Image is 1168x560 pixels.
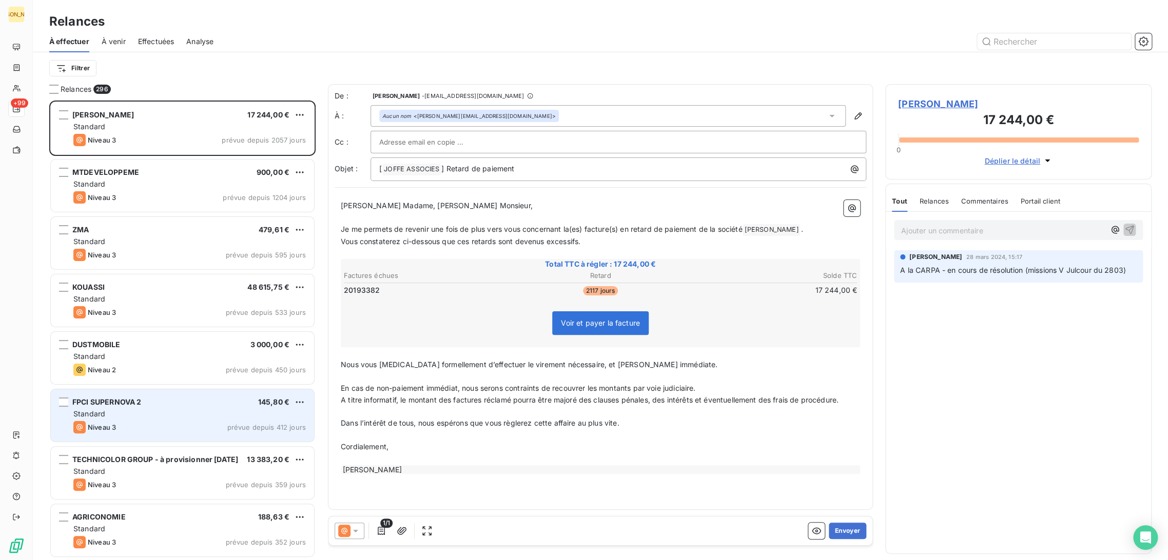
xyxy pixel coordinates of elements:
button: Déplier le détail [981,155,1056,167]
th: Retard [515,270,686,281]
span: À effectuer [49,36,89,47]
span: ZMA [72,225,89,234]
span: Analyse [186,36,213,47]
span: FPCI SUPERNOVA 2 [72,397,141,406]
span: 0 [897,146,901,154]
label: Cc : [335,137,371,147]
span: Effectuées [138,36,174,47]
span: 900,00 € [257,168,289,176]
span: Niveau 3 [88,481,116,489]
span: En cas de non-paiement immédiat, nous serons contraints de recouvrer les montants par voie judici... [341,384,695,392]
span: Standard [73,467,105,475]
span: prévue depuis 1204 jours [223,193,306,202]
span: . [801,225,803,233]
span: Standard [73,122,105,131]
span: Portail client [1021,197,1060,205]
span: Je me permets de revenir une fois de plus vers vous concernant la(es) facture(s) en retard de pai... [341,225,742,233]
span: 188,63 € [258,512,289,521]
span: MTDEVELOPPEME [72,168,139,176]
span: +99 [11,98,28,108]
h3: Relances [49,12,105,31]
span: Standard [73,294,105,303]
span: Relances [920,197,949,205]
span: 296 [93,85,110,94]
span: 3 000,00 € [250,340,290,349]
span: Tout [892,197,907,205]
span: 1/1 [380,518,393,528]
span: ] Retard de paiement [441,164,514,173]
span: prévue depuis 412 jours [227,423,306,431]
button: Envoyer [829,523,866,539]
th: Solde TTC [687,270,858,281]
div: Open Intercom Messenger [1133,525,1158,550]
span: Vous constaterez ci-dessous que ces retards sont devenus excessifs. [341,237,580,246]
span: Déplier le détail [984,155,1040,166]
span: Niveau 2 [88,366,116,374]
span: Objet : [335,164,358,173]
span: Relances [61,84,91,94]
span: 479,61 € [259,225,289,234]
span: prévue depuis 450 jours [226,366,306,374]
span: 17 244,00 € [247,110,289,119]
button: Filtrer [49,60,96,76]
span: JOFFE ASSOCIES [382,164,441,175]
span: Dans l’intérêt de tous, nous espérons que vous règlerez cette affaire au plus vite. [341,418,619,427]
span: 145,80 € [258,397,289,406]
span: [PERSON_NAME] [909,252,962,262]
span: Niveau 3 [88,423,116,431]
span: [PERSON_NAME] [72,110,134,119]
span: TECHNICOLOR GROUP - à provisionner [DATE] [72,455,238,464]
div: <[PERSON_NAME][EMAIL_ADDRESS][DOMAIN_NAME]> [382,112,556,119]
span: Total TTC à régler : 17 244,00 € [342,259,859,269]
span: Standard [73,179,105,188]
span: A titre informatif, le montant des factures réclamé pourra être majoré des clauses pénales, des i... [341,395,839,404]
span: Standard [73,524,105,533]
th: Factures échues [343,270,514,281]
span: DUSTMOBILE [72,340,121,349]
label: À : [335,111,371,121]
span: Niveau 3 [88,193,116,202]
span: [PERSON_NAME] Madame, [PERSON_NAME] Monsieur, [341,201,533,210]
span: Standard [73,237,105,246]
span: prévue depuis 352 jours [226,538,306,546]
span: [PERSON_NAME] [743,224,800,236]
span: prévue depuis 533 jours [226,308,306,316]
td: 17 244,00 € [687,285,858,296]
span: Niveau 3 [88,308,116,316]
span: 28 mars 2024, 15:17 [966,254,1022,260]
span: À venir [102,36,126,47]
span: 20193382 [344,285,380,295]
span: De : [335,91,371,101]
input: Rechercher [977,33,1131,50]
span: 2117 jours [583,286,618,295]
h3: 17 244,00 € [898,111,1139,131]
span: [PERSON_NAME] [373,93,420,99]
span: Niveau 3 [88,538,116,546]
span: 13 383,20 € [247,455,289,464]
span: [PERSON_NAME] [898,97,1139,111]
span: - [EMAIL_ADDRESS][DOMAIN_NAME] [422,93,524,99]
div: [PERSON_NAME] [8,6,25,23]
span: Standard [73,352,105,361]
div: grid [49,101,316,560]
span: prévue depuis 2057 jours [222,136,306,144]
input: Adresse email en copie ... [379,134,490,150]
span: [ [379,164,382,173]
span: Commentaires [961,197,1008,205]
span: A la CARPA - en cours de résolution (missions V Julcour du 2803) [900,266,1126,274]
span: Voir et payer la facture [561,318,640,327]
span: Nous vous [MEDICAL_DATA] formellement d’effectuer le virement nécessaire, et [PERSON_NAME] immédi... [341,360,717,369]
span: prévue depuis 595 jours [226,251,306,259]
span: prévue depuis 359 jours [226,481,306,489]
span: Cordialement, [341,442,388,451]
span: 48 615,75 € [247,283,289,291]
img: Logo LeanPay [8,537,25,554]
em: Aucun nom [382,112,411,119]
span: KOUASSI [72,283,105,291]
span: Standard [73,409,105,418]
span: Niveau 3 [88,136,116,144]
span: AGRICONOMIE [72,512,126,521]
span: Niveau 3 [88,251,116,259]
